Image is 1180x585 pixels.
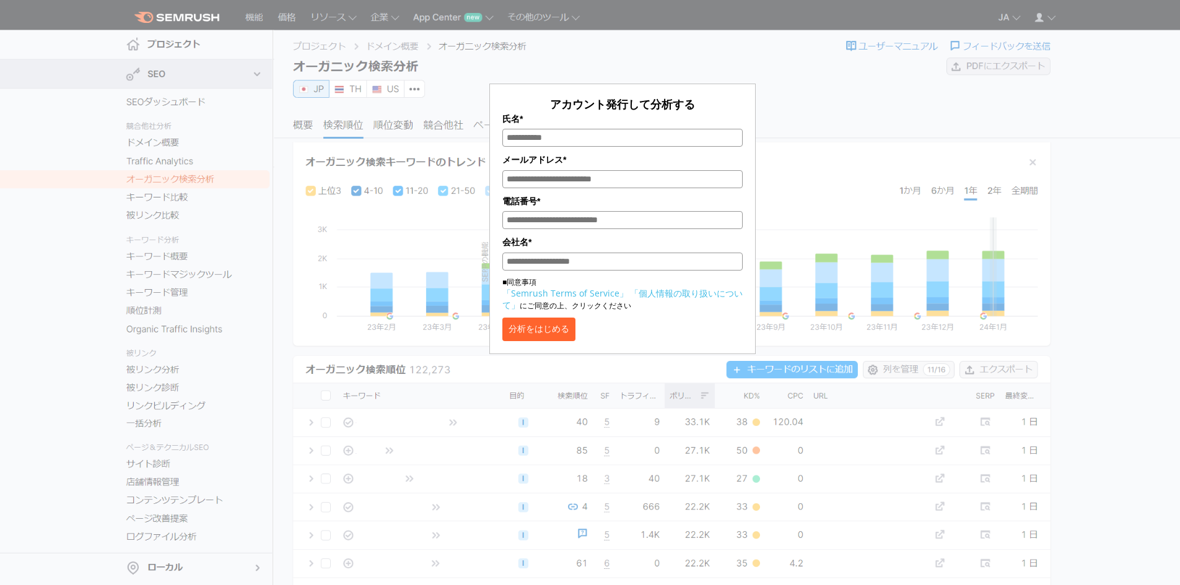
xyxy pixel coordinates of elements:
a: 「Semrush Terms of Service」 [502,287,628,299]
label: 電話番号* [502,194,743,208]
label: メールアドレス* [502,153,743,167]
a: 「個人情報の取り扱いについて」 [502,287,743,311]
p: ■同意事項 にご同意の上、クリックください [502,277,743,311]
button: 分析をはじめる [502,318,575,341]
span: アカウント発行して分析する [550,97,695,111]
